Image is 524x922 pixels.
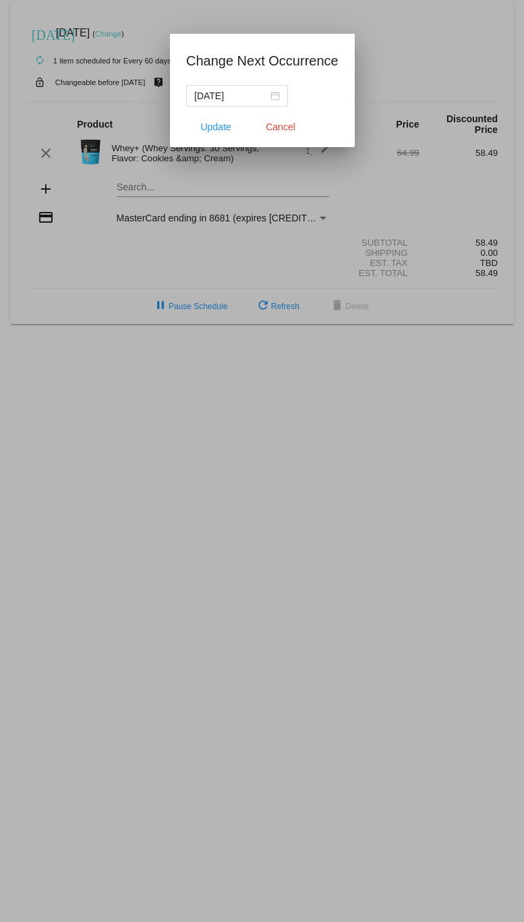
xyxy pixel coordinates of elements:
[251,115,310,139] button: Close dialog
[186,50,339,72] h1: Change Next Occurrence
[194,88,268,103] input: Select date
[266,121,295,132] span: Cancel
[186,115,245,139] button: Update
[200,121,231,132] span: Update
